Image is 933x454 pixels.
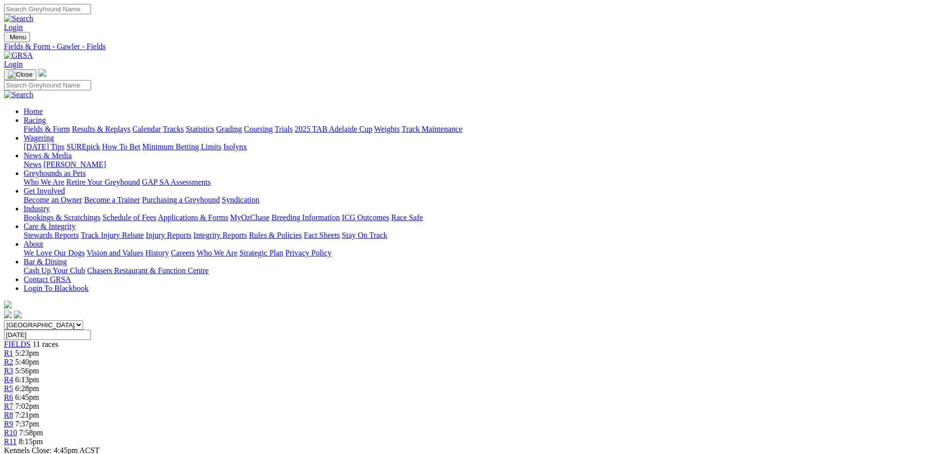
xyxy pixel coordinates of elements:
[4,384,13,393] a: R5
[102,213,156,222] a: Schedule of Fees
[342,213,389,222] a: ICG Outcomes
[102,142,141,151] a: How To Bet
[24,275,71,284] a: Contact GRSA
[15,375,39,384] span: 6:13pm
[171,249,195,257] a: Careers
[142,142,221,151] a: Minimum Betting Limits
[24,178,64,186] a: Who We Are
[24,249,85,257] a: We Love Our Dogs
[24,187,65,195] a: Get Involved
[142,178,211,186] a: GAP SA Assessments
[4,42,929,51] a: Fields & Form - Gawler - Fields
[4,358,13,366] a: R2
[87,249,143,257] a: Vision and Values
[4,411,13,419] a: R8
[4,367,13,375] span: R3
[197,249,238,257] a: Who We Are
[38,69,46,77] img: logo-grsa-white.png
[24,134,54,142] a: Wagering
[146,231,191,239] a: Injury Reports
[4,437,17,446] a: R11
[24,107,43,115] a: Home
[222,196,259,204] a: Syndication
[4,330,91,340] input: Select date
[15,420,39,428] span: 7:37pm
[84,196,140,204] a: Become a Trainer
[24,213,929,222] div: Industry
[15,393,39,401] span: 6:45pm
[15,358,39,366] span: 5:40pm
[19,428,43,437] span: 7:58pm
[32,340,58,348] span: 11 races
[24,240,43,248] a: About
[304,231,340,239] a: Fact Sheets
[8,71,32,79] img: Close
[4,4,91,14] input: Search
[4,420,13,428] a: R9
[4,428,17,437] span: R10
[24,222,76,230] a: Care & Integrity
[10,33,26,41] span: Menu
[24,116,46,124] a: Racing
[24,196,82,204] a: Become an Owner
[24,266,929,275] div: Bar & Dining
[4,340,30,348] a: FIELDS
[87,266,209,275] a: Chasers Restaurant & Function Centre
[24,213,100,222] a: Bookings & Scratchings
[66,178,140,186] a: Retire Your Greyhound
[14,311,22,318] img: twitter.svg
[4,402,13,410] a: R7
[24,160,929,169] div: News & Media
[66,142,100,151] a: SUREpick
[19,437,43,446] span: 8:15pm
[271,213,340,222] a: Breeding Information
[4,60,23,68] a: Login
[4,23,23,31] a: Login
[230,213,270,222] a: MyOzChase
[24,151,72,160] a: News & Media
[4,32,30,42] button: Toggle navigation
[163,125,184,133] a: Tracks
[4,393,13,401] a: R6
[24,284,89,292] a: Login To Blackbook
[15,384,39,393] span: 6:28pm
[24,257,67,266] a: Bar & Dining
[4,14,33,23] img: Search
[24,196,929,204] div: Get Involved
[4,375,13,384] a: R4
[24,142,929,151] div: Wagering
[274,125,293,133] a: Trials
[216,125,242,133] a: Grading
[4,80,91,90] input: Search
[15,411,39,419] span: 7:21pm
[145,249,169,257] a: History
[142,196,220,204] a: Purchasing a Greyhound
[24,142,64,151] a: [DATE] Tips
[4,69,36,80] button: Toggle navigation
[24,231,79,239] a: Stewards Reports
[193,231,247,239] a: Integrity Reports
[24,204,50,213] a: Industry
[249,231,302,239] a: Rules & Policies
[4,349,13,357] a: R1
[402,125,462,133] a: Track Maintenance
[374,125,400,133] a: Weights
[4,51,33,60] img: GRSA
[391,213,422,222] a: Race Safe
[15,367,39,375] span: 5:56pm
[4,311,12,318] img: facebook.svg
[15,402,39,410] span: 7:02pm
[24,169,86,177] a: Greyhounds as Pets
[24,266,85,275] a: Cash Up Your Club
[295,125,372,133] a: 2025 TAB Adelaide Cup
